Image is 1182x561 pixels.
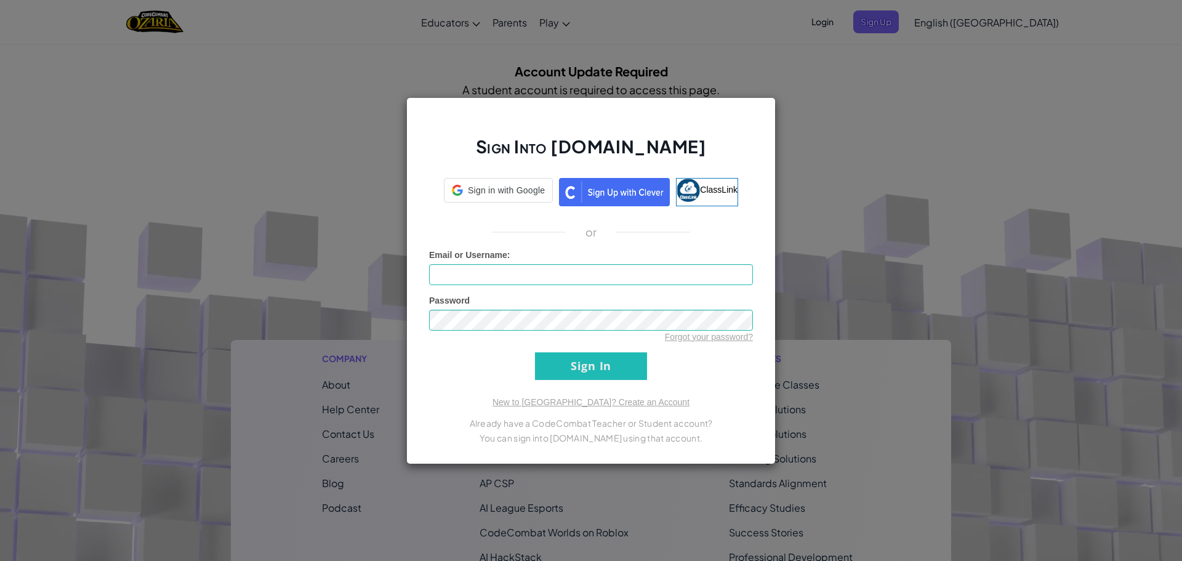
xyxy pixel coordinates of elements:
p: or [585,225,597,240]
input: Sign In [535,352,647,380]
a: Forgot your password? [665,332,753,342]
img: clever_sso_button@2x.png [559,178,670,206]
label: : [429,249,510,261]
a: New to [GEOGRAPHIC_DATA]? Create an Account [492,397,689,407]
h2: Sign Into [DOMAIN_NAME] [429,135,753,171]
span: Password [429,296,470,305]
div: Sign in with Google [444,178,553,203]
a: Sign in with Google [444,178,553,206]
span: Sign in with Google [468,184,545,196]
p: Already have a CodeCombat Teacher or Student account? [429,416,753,430]
span: Email or Username [429,250,507,260]
p: You can sign into [DOMAIN_NAME] using that account. [429,430,753,445]
span: ClassLink [700,184,738,194]
img: classlink-logo-small.png [677,179,700,202]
